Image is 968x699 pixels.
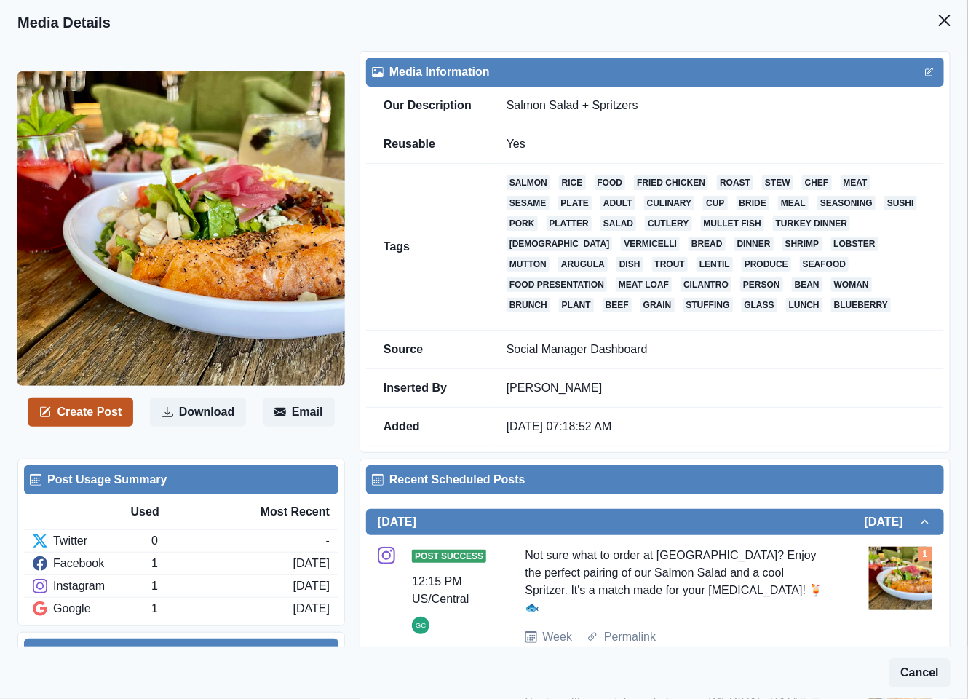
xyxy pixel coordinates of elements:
a: trout [652,257,688,272]
a: [PERSON_NAME] [507,382,603,394]
a: brunch [507,298,550,312]
button: [DATE][DATE] [366,509,944,535]
a: meat [841,175,870,190]
a: arugula [558,257,608,272]
a: person [740,277,783,292]
div: Facebook [33,555,151,572]
a: lobster [831,237,878,251]
a: lunch [786,298,822,312]
div: 0 [151,532,325,550]
div: Similar Media [30,644,333,662]
a: roast [717,175,753,190]
a: Week [543,628,573,646]
td: Our Description [366,87,489,125]
div: [DATE] [293,555,330,572]
div: Gizelle Carlos [416,617,426,634]
div: 12:15 PM US/Central [412,573,485,608]
td: Reusable [366,125,489,164]
a: glass [742,298,777,312]
a: cilantro [681,277,731,292]
div: Media Information [372,63,938,81]
a: bride [737,196,769,210]
td: Inserted By [366,369,489,408]
a: produce [742,257,791,272]
a: turkey dinner [773,216,850,231]
div: Total Media Attached [918,547,932,561]
a: seafood [800,257,849,272]
a: dish [616,257,643,272]
img: hbgp4ypiupx1ncpk264p [17,71,345,386]
a: seasoning [817,196,876,210]
a: cup [703,196,727,210]
button: Email [263,398,335,427]
a: rice [559,175,586,190]
button: Create Post [28,398,133,427]
h2: [DATE] [865,515,918,529]
a: lentil [697,257,733,272]
div: Most Recent [230,503,330,521]
div: [DATE] [293,600,330,617]
a: cutlery [645,216,691,231]
td: Source [366,331,489,369]
div: Not sure what to order at [GEOGRAPHIC_DATA]? Enjoy the perfect pairing of our Salmon Salad and a ... [525,547,830,617]
td: Yes [489,125,944,164]
a: dinner [734,237,774,251]
td: [DATE] 07:18:52 AM [489,408,944,446]
div: Google [33,600,151,617]
a: food [595,175,626,190]
a: pork [507,216,538,231]
a: fried chicken [634,175,708,190]
div: Used [131,503,231,521]
p: Social Manager Dashboard [507,342,927,357]
a: grain [640,298,675,312]
h2: [DATE] [378,515,416,529]
a: chef [802,175,832,190]
button: Cancel [889,658,951,687]
a: salad [600,216,636,231]
a: stew [762,175,793,190]
a: platter [547,216,592,231]
div: [DATE] [293,577,330,595]
span: Post Success [412,550,486,563]
a: sushi [884,196,917,210]
a: beef [603,298,632,312]
div: 1 [151,555,293,572]
a: plant [559,298,594,312]
td: Tags [366,164,489,331]
a: woman [831,277,872,292]
a: [DEMOGRAPHIC_DATA] [507,237,613,251]
div: - [326,532,330,550]
a: culinary [644,196,695,210]
a: plate [558,196,592,210]
td: Added [366,408,489,446]
div: Instagram [33,577,151,595]
a: vermicelli [621,237,680,251]
div: 1 [151,577,293,595]
button: Download [150,398,246,427]
div: Post Usage Summary [30,471,333,489]
div: Recent Scheduled Posts [372,471,938,489]
img: hbgp4ypiupx1ncpk264p [869,547,932,610]
a: meat loaf [616,277,672,292]
button: Edit [921,63,938,81]
a: sesame [507,196,550,210]
a: blueberry [831,298,891,312]
a: food presentation [507,277,607,292]
td: Salmon Salad + Spritzers [489,87,944,125]
a: stuffing [683,298,733,312]
a: shrimp [782,237,822,251]
a: Permalink [604,628,656,646]
a: bread [689,237,726,251]
div: Twitter [33,532,151,550]
a: adult [600,196,635,210]
a: salmon [507,175,550,190]
a: mutton [507,257,550,272]
a: bean [792,277,822,292]
div: 1 [151,600,293,617]
a: meal [778,196,809,210]
button: Close [930,6,959,35]
a: mullet fish [701,216,764,231]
